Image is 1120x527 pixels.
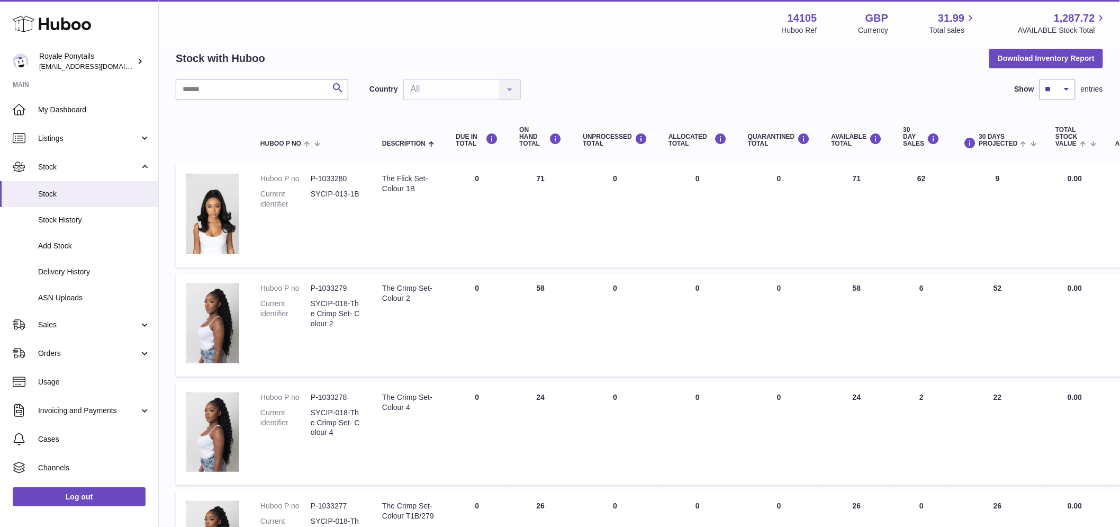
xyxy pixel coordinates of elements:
td: 2 [893,382,951,485]
strong: GBP [865,11,888,25]
dt: Current identifier [260,189,311,209]
div: UNPROCESSED Total [583,133,647,147]
dt: Huboo P no [260,283,311,293]
td: 52 [951,273,1045,376]
span: Huboo P no [260,140,301,147]
div: Royale Ponytails [39,51,134,72]
dd: P-1033280 [311,174,361,184]
span: My Dashboard [38,105,150,115]
label: Country [369,84,398,94]
dt: Current identifier [260,299,311,329]
span: Delivery History [38,267,150,277]
div: The Crimp Set- Colour 2 [382,283,435,303]
a: 1,287.72 AVAILABLE Stock Total [1018,11,1107,35]
span: 0.00 [1068,284,1082,292]
td: 24 [509,382,572,485]
dd: SYCIP-018-The Crimp Set- Colour 2 [311,299,361,329]
span: 0 [777,502,781,510]
button: Download Inventory Report [989,49,1103,68]
h2: Stock with Huboo [176,51,265,66]
td: 9 [951,163,1045,267]
span: Stock [38,162,139,172]
td: 0 [572,382,658,485]
dd: P-1033277 [311,501,361,511]
span: AVAILABLE Stock Total [1018,25,1107,35]
td: 0 [445,163,509,267]
span: Channels [38,463,150,473]
span: [EMAIL_ADDRESS][DOMAIN_NAME] [39,62,156,70]
div: The Flick Set- Colour 1B [382,174,435,194]
dt: Huboo P no [260,174,311,184]
span: Stock [38,189,150,199]
span: 0.00 [1068,174,1082,183]
td: 22 [951,382,1045,485]
strong: 14105 [788,11,817,25]
div: The Crimp Set- Colour 4 [382,392,435,413]
span: 30 DAYS PROJECTED [979,133,1018,147]
span: 0.00 [1068,502,1082,510]
span: 0 [777,174,781,183]
span: ASN Uploads [38,293,150,303]
span: Listings [38,133,139,144]
td: 24 [821,382,893,485]
a: 31.99 Total sales [929,11,977,35]
span: Usage [38,377,150,387]
span: Cases [38,434,150,444]
span: Invoicing and Payments [38,406,139,416]
label: Show [1015,84,1034,94]
div: QUARANTINED Total [748,133,810,147]
span: Total stock value [1055,127,1078,148]
td: 0 [445,273,509,376]
span: Sales [38,320,139,330]
dt: Current identifier [260,408,311,438]
td: 58 [509,273,572,376]
span: 0 [777,393,781,401]
div: AVAILABLE Total [832,133,882,147]
td: 6 [893,273,951,376]
div: DUE IN TOTAL [456,133,498,147]
dd: SYCIP-013-1B [311,189,361,209]
span: Stock History [38,215,150,225]
span: Total sales [929,25,977,35]
div: Huboo Ref [782,25,817,35]
div: 30 DAY SALES [904,127,940,148]
td: 0 [445,382,509,485]
dd: P-1033278 [311,392,361,403]
span: 31.99 [938,11,964,25]
span: 1,287.72 [1054,11,1095,25]
div: ALLOCATED Total [669,133,727,147]
span: 0.00 [1068,393,1082,401]
div: ON HAND Total [519,127,562,148]
span: 0 [777,284,781,292]
td: 71 [509,163,572,267]
a: Log out [13,487,146,506]
img: product image [186,283,239,363]
td: 0 [572,273,658,376]
td: 58 [821,273,893,376]
td: 0 [658,163,737,267]
img: product image [186,392,239,472]
dt: Huboo P no [260,501,311,511]
img: product image [186,174,239,254]
div: The Crimp Set- Colour T1B/279 [382,501,435,521]
div: Currency [859,25,889,35]
span: Add Stock [38,241,150,251]
td: 62 [893,163,951,267]
dd: SYCIP-018-The Crimp Set- Colour 4 [311,408,361,438]
span: Description [382,140,426,147]
td: 0 [572,163,658,267]
td: 0 [658,382,737,485]
dd: P-1033279 [311,283,361,293]
span: Orders [38,349,139,359]
td: 0 [658,273,737,376]
dt: Huboo P no [260,392,311,403]
span: entries [1081,84,1103,94]
img: internalAdmin-14105@internal.huboo.com [13,53,29,69]
td: 71 [821,163,893,267]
